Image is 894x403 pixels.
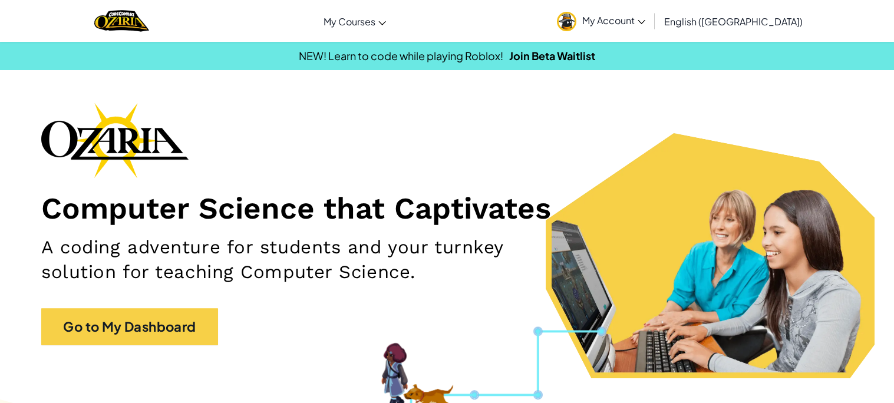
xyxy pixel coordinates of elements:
[582,14,645,27] span: My Account
[658,5,809,37] a: English ([GEOGRAPHIC_DATA])
[551,2,651,39] a: My Account
[299,49,503,62] span: NEW! Learn to code while playing Roblox!
[664,15,803,28] span: English ([GEOGRAPHIC_DATA])
[509,49,595,62] a: Join Beta Waitlist
[41,103,189,178] img: Ozaria branding logo
[41,190,853,226] h1: Computer Science that Captivates
[41,235,585,285] h2: A coding adventure for students and your turnkey solution for teaching Computer Science.
[318,5,392,37] a: My Courses
[557,12,576,31] img: avatar
[324,15,375,28] span: My Courses
[94,9,149,33] a: Ozaria by CodeCombat logo
[41,308,218,345] a: Go to My Dashboard
[94,9,149,33] img: Home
